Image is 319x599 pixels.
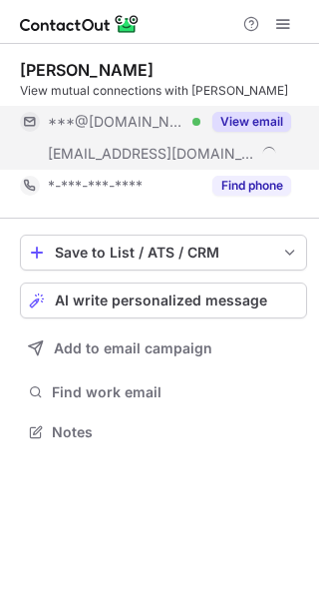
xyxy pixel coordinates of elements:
span: [EMAIL_ADDRESS][DOMAIN_NAME] [48,145,255,163]
button: Reveal Button [212,176,291,196]
div: [PERSON_NAME] [20,60,154,80]
button: Reveal Button [212,112,291,132]
div: Save to List / ATS / CRM [55,245,272,261]
span: Find work email [52,383,299,401]
span: ***@[DOMAIN_NAME] [48,113,185,131]
button: AI write personalized message [20,283,307,318]
button: Notes [20,418,307,446]
span: AI write personalized message [55,293,267,308]
button: save-profile-one-click [20,235,307,271]
button: Add to email campaign [20,330,307,366]
button: Find work email [20,378,307,406]
span: Add to email campaign [54,340,212,356]
img: ContactOut v5.3.10 [20,12,140,36]
span: Notes [52,423,299,441]
div: View mutual connections with [PERSON_NAME] [20,82,307,100]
